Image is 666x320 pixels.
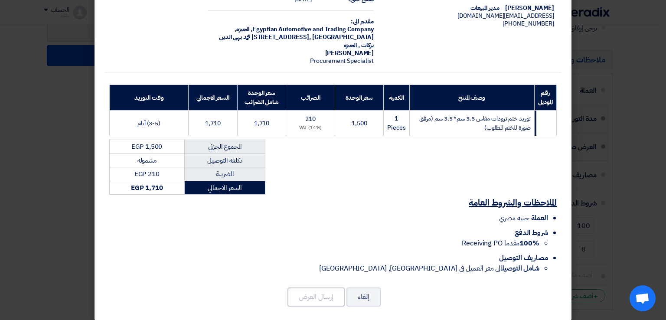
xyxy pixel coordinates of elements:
[184,140,265,154] td: المجموع الجزئي
[305,114,316,124] span: 210
[110,85,189,111] th: وقت التوريد
[137,119,160,128] span: (3-5) أيام
[469,196,557,209] u: الملاحظات والشروط العامة
[630,285,656,311] div: Open chat
[137,156,157,165] span: مشموله
[254,119,270,128] span: 1,710
[325,49,374,58] span: [PERSON_NAME]
[502,263,539,274] strong: شامل التوصيل
[499,253,548,263] span: مصاريف التوصيل
[219,25,374,49] span: الجيزة, [GEOGRAPHIC_DATA] ,[STREET_ADDRESS] محمد بهي الدين بركات , الجيزة
[310,56,374,65] span: Procurement Specialist
[335,85,384,111] th: سعر الوحدة
[184,153,265,167] td: تكلفه التوصيل
[109,263,539,274] li: الى مقر العميل في [GEOGRAPHIC_DATA], [GEOGRAPHIC_DATA]
[503,19,554,28] span: [PHONE_NUMBER]
[237,85,286,111] th: سعر الوحدة شامل الضرائب
[499,213,529,223] span: جنيه مصري
[387,114,405,132] span: 1 Pieces
[287,287,345,307] button: إرسال العرض
[251,25,374,34] span: Egyptian Automotive and Trading Company,
[131,183,163,193] strong: EGP 1,710
[184,167,265,181] td: الضريبة
[531,213,548,223] span: العملة
[346,287,381,307] button: إلغاء
[419,114,531,132] span: توريد ختم ترودات مقاس 3.5 سم* 3.5 سم (مرفق صورة للختم المطلوب)
[515,228,548,238] span: شروط الدفع
[352,119,367,128] span: 1,500
[290,124,331,132] div: (14%) VAT
[189,85,238,111] th: السعر الاجمالي
[205,119,221,128] span: 1,710
[534,85,556,111] th: رقم الموديل
[286,85,335,111] th: الضرائب
[134,169,160,179] span: EGP 210
[457,11,554,20] span: [EMAIL_ADDRESS][DOMAIN_NAME]
[388,4,554,12] div: [PERSON_NAME] – مدير المبيعات
[110,140,185,154] td: EGP 1,500
[409,85,534,111] th: وصف المنتج
[351,17,374,26] strong: مقدم الى:
[462,238,539,248] span: مقدما Receiving PO
[519,238,539,248] strong: 100%
[384,85,409,111] th: الكمية
[184,181,265,195] td: السعر الاجمالي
